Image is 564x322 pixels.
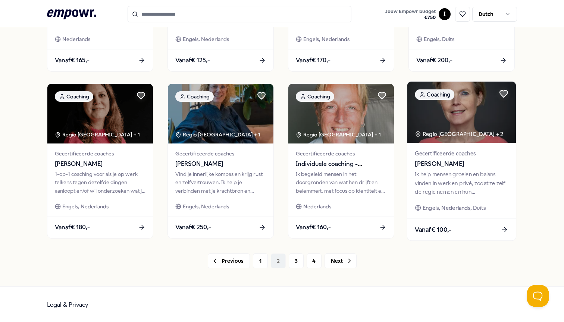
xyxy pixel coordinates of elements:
span: Nederlands [303,202,331,211]
button: Next [325,253,357,268]
span: Vanaf € 125,- [175,56,210,65]
div: Regio [GEOGRAPHIC_DATA] + 1 [55,130,140,139]
span: Vanaf € 100,- [415,224,451,234]
button: Previous [208,253,250,268]
span: € 750 [385,15,436,20]
span: Engels, Nederlands, Duits [423,203,486,212]
div: Coaching [175,91,214,102]
a: package imageCoachingRegio [GEOGRAPHIC_DATA] + 1Gecertificeerde coaches[PERSON_NAME]Vind je inner... [167,83,274,239]
iframe: Help Scout Beacon - Open [527,285,549,307]
div: 1-op-1 coaching voor als je op werk telkens tegen dezelfde dingen aanloopt en/of wil onderzoeken ... [55,170,145,195]
span: Individuele coaching - [PERSON_NAME] [296,159,386,169]
span: Engels, Nederlands [183,202,229,211]
span: Gecertificeerde coaches [55,149,145,158]
div: Regio [GEOGRAPHIC_DATA] + 1 [296,130,381,139]
a: package imageCoachingRegio [GEOGRAPHIC_DATA] + 1Gecertificeerde coaches[PERSON_NAME]1-op-1 coachi... [47,83,153,239]
div: Vind je innerlijke kompas en krijg rust en zelfvertrouwen. Ik help je verbinden met je krachtbron... [175,170,266,195]
div: Regio [GEOGRAPHIC_DATA] + 1 [175,130,260,139]
span: Vanaf € 250,- [175,222,211,232]
span: [PERSON_NAME] [175,159,266,169]
a: Legal & Privacy [47,301,88,308]
button: I [439,8,451,20]
span: Vanaf € 200,- [416,56,452,65]
span: Vanaf € 165,- [55,56,90,65]
span: Gecertificeerde coaches [296,149,386,158]
span: Engels, Duits [424,35,454,43]
button: 3 [289,253,304,268]
div: Coaching [415,89,454,100]
div: Regio [GEOGRAPHIC_DATA] + 2 [415,130,503,138]
a: package imageCoachingRegio [GEOGRAPHIC_DATA] + 1Gecertificeerde coachesIndividuele coaching - [PE... [288,83,394,239]
a: package imageCoachingRegio [GEOGRAPHIC_DATA] + 2Gecertificeerde coaches[PERSON_NAME]Ik help mense... [407,81,517,241]
img: package image [407,82,516,143]
img: package image [168,84,273,143]
span: Engels, Nederlands [62,202,109,211]
div: Coaching [296,91,334,102]
button: 1 [253,253,268,268]
span: Vanaf € 180,- [55,222,90,232]
span: Gecertificeerde coaches [175,149,266,158]
div: Coaching [55,91,93,102]
span: [PERSON_NAME] [55,159,145,169]
span: Engels, Nederlands [303,35,350,43]
a: Jouw Empowr budget€750 [382,6,439,22]
img: package image [288,84,394,143]
button: 4 [307,253,322,268]
span: Vanaf € 160,- [296,222,331,232]
img: package image [47,84,153,143]
span: Jouw Empowr budget [385,9,436,15]
div: Ik help mensen groeien en balans vinden in werk en privé, zodat ze zelf de regie nemen en hun bel... [415,170,508,196]
button: Jouw Empowr budget€750 [384,7,437,22]
span: Gecertificeerde coaches [415,149,508,158]
span: Vanaf € 170,- [296,56,330,65]
input: Search for products, categories or subcategories [128,6,351,22]
div: Ik begeleid mensen in het doorgronden van wat hen drijft en belemmert, met focus op identiteit en... [296,170,386,195]
span: [PERSON_NAME] [415,159,508,169]
span: Nederlands [62,35,90,43]
span: Engels, Nederlands [183,35,229,43]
